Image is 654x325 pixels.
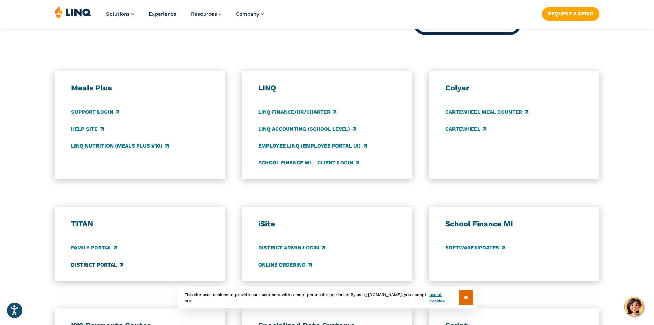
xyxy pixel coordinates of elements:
a: Help Site [71,125,104,133]
a: Resources [191,11,221,17]
a: Request a Demo [542,7,599,21]
a: LINQ Accounting (school level) [258,125,356,133]
a: Family Portal [71,244,117,252]
h3: School Finance MI [445,219,583,229]
button: Hello, have a question? Let’s chat. [624,297,644,316]
a: Employee LINQ (Employee Portal UI) [258,142,367,150]
a: District Portal [71,261,123,269]
a: LINQ Finance/HR/Charter [258,108,336,116]
a: CARTEWHEEL [445,125,486,133]
a: LINQ Nutrition (Meals Plus v10) [71,142,169,150]
nav: Button Navigation [542,6,599,21]
nav: Primary Navigation [106,6,264,28]
a: Online Ordering [258,261,312,269]
a: Company [236,11,264,17]
span: Solutions [106,11,130,17]
h3: TITAN [71,219,209,229]
a: use of cookies. [429,292,459,304]
h3: Meals Plus [71,83,209,93]
a: Solutions [106,11,134,17]
span: Company [236,11,259,17]
h3: Colyar [445,83,583,93]
a: School Finance MI – Client Login [258,159,359,166]
div: This site uses cookies to provide our customers with a more personal experience. By using [DOMAIN... [178,287,477,308]
a: Support Login [71,108,119,116]
h3: LINQ [258,83,396,93]
h3: iSite [258,219,396,229]
a: Software Updates [445,244,505,252]
img: LINQ | K‑12 Software [55,6,91,19]
a: District Admin Login [258,244,325,252]
span: Resources [191,11,217,17]
a: CARTEWHEEL Meal Counter [445,108,528,116]
a: Experience [149,11,176,17]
